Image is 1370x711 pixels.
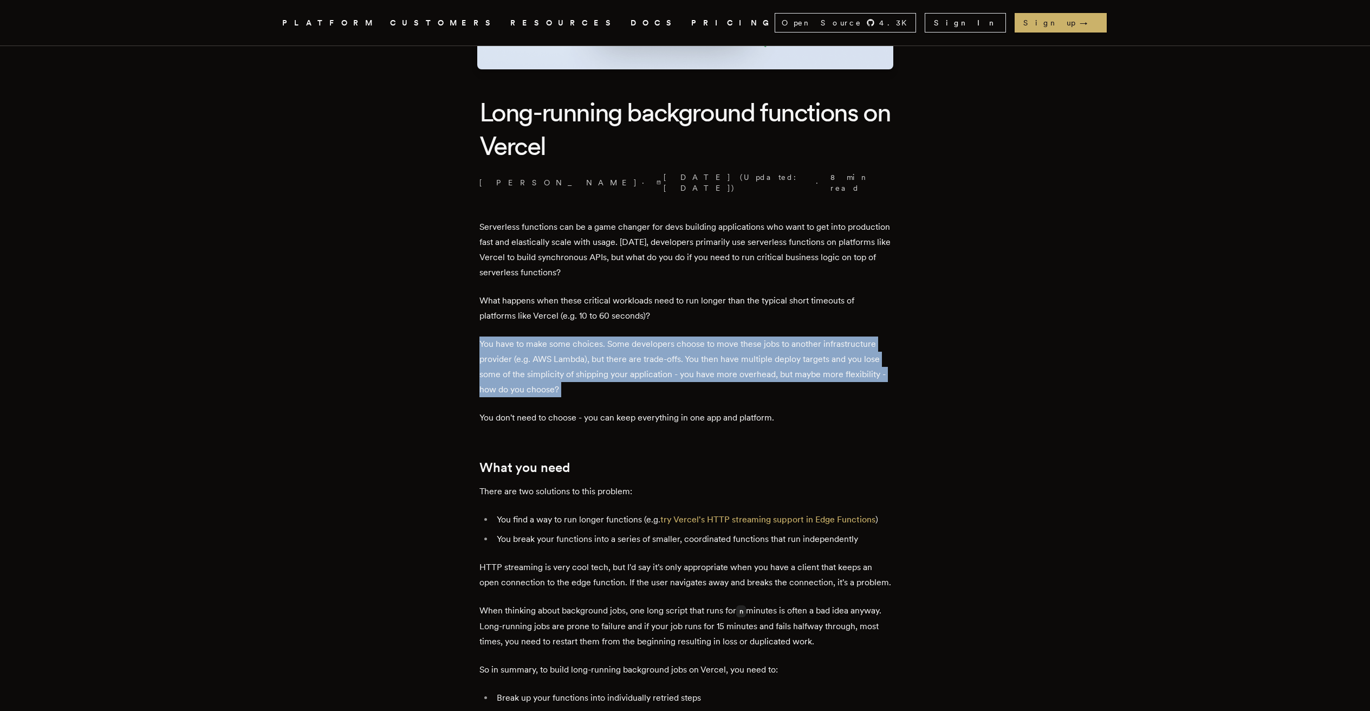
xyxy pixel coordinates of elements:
a: Sign In [925,13,1006,33]
code: n [736,605,746,617]
button: PLATFORM [282,16,377,30]
button: RESOURCES [510,16,618,30]
a: Sign up [1015,13,1107,33]
span: 8 min read [830,172,884,193]
p: Serverless functions can be a game changer for devs building applications who want to get into pr... [479,219,891,280]
h2: What you need [479,460,891,475]
span: → [1080,17,1098,28]
span: 4.3 K [879,17,913,28]
h1: Long-running background functions on Vercel [479,95,891,163]
a: PRICING [691,16,775,30]
p: You don't need to choose - you can keep everything in one app and platform. [479,410,891,425]
p: So in summary, to build long-running background jobs on Vercel, you need to: [479,662,891,677]
a: [PERSON_NAME] [479,177,638,188]
a: CUSTOMERS [390,16,497,30]
a: try Vercel's HTTP streaming support in Edge Functions [660,514,875,525]
a: DOCS [631,16,678,30]
p: You have to make some choices. Some developers choose to move these jobs to another infrastructur... [479,337,891,397]
li: Break up your functions into individually retried steps [494,690,891,706]
span: [DATE] (Updated: [DATE] ) [657,172,812,193]
p: When thinking about background jobs, one long script that runs for minutes is often a bad idea an... [479,603,891,649]
p: There are two solutions to this problem: [479,484,891,499]
span: Open Source [782,17,862,28]
li: You find a way to run longer functions (e.g. ) [494,512,891,527]
li: You break your functions into a series of smaller, coordinated functions that run independently [494,532,891,547]
p: · · [479,172,891,193]
p: HTTP streaming is very cool tech, but I'd say it's only appropriate when you have a client that k... [479,560,891,590]
p: What happens when these critical workloads need to run longer than the typical short timeouts of ... [479,293,891,324]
